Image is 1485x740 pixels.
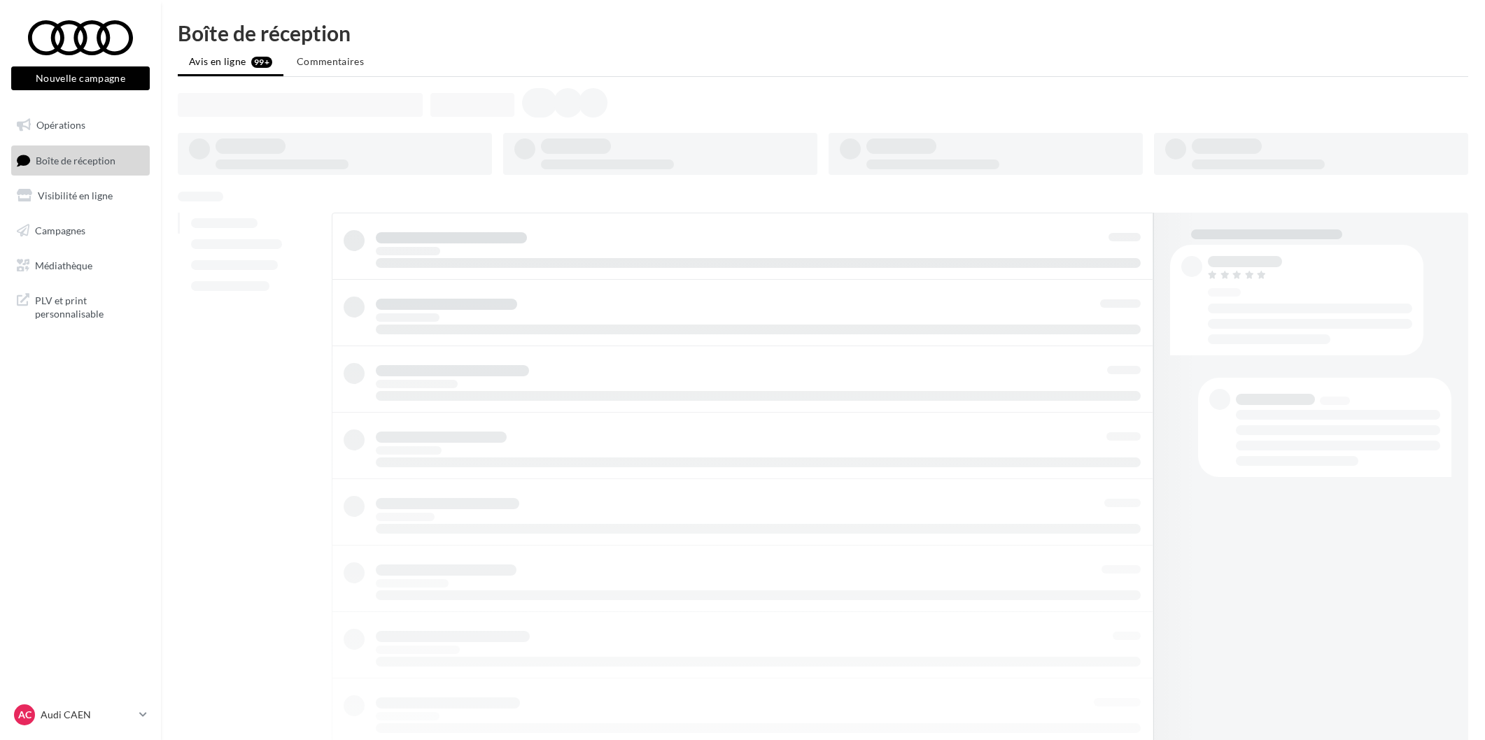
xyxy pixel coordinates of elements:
[8,216,153,246] a: Campagnes
[36,154,115,166] span: Boîte de réception
[297,55,364,67] span: Commentaires
[8,111,153,140] a: Opérations
[41,708,134,722] p: Audi CAEN
[8,145,153,176] a: Boîte de réception
[38,190,113,201] span: Visibilité en ligne
[8,181,153,211] a: Visibilité en ligne
[11,702,150,728] a: AC Audi CAEN
[18,708,31,722] span: AC
[36,119,85,131] span: Opérations
[178,22,1468,43] div: Boîte de réception
[35,291,144,321] span: PLV et print personnalisable
[11,66,150,90] button: Nouvelle campagne
[8,285,153,327] a: PLV et print personnalisable
[35,225,85,236] span: Campagnes
[35,259,92,271] span: Médiathèque
[8,251,153,280] a: Médiathèque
